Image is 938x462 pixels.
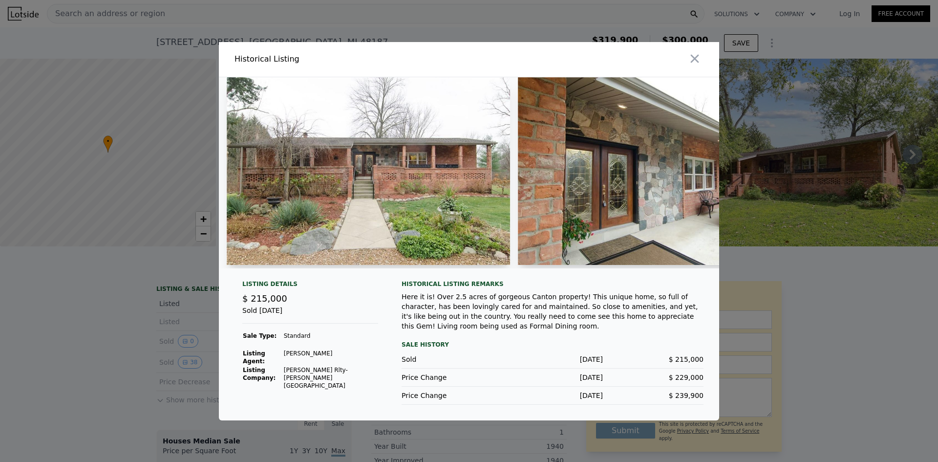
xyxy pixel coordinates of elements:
[402,373,502,382] div: Price Change
[502,354,603,364] div: [DATE]
[243,332,277,339] strong: Sale Type:
[243,350,265,365] strong: Listing Agent:
[402,292,703,331] div: Here it is! Over 2.5 acres of gorgeous Canton property! This unique home, so full of character, h...
[227,77,510,265] img: Property Img
[402,391,502,400] div: Price Change
[242,280,378,292] div: Listing Details
[283,331,378,340] td: Standard
[402,339,703,351] div: Sale History
[669,392,703,399] span: $ 239,900
[402,280,703,288] div: Historical Listing remarks
[502,391,603,400] div: [DATE]
[669,374,703,381] span: $ 229,000
[242,306,378,324] div: Sold [DATE]
[242,293,287,304] span: $ 215,000
[402,354,502,364] div: Sold
[234,53,465,65] div: Historical Listing
[283,349,378,366] td: [PERSON_NAME]
[283,366,378,390] td: [PERSON_NAME] Rlty-[PERSON_NAME][GEOGRAPHIC_DATA]
[502,373,603,382] div: [DATE]
[669,355,703,363] span: $ 215,000
[243,367,276,381] strong: Listing Company:
[518,77,801,265] img: Property Img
